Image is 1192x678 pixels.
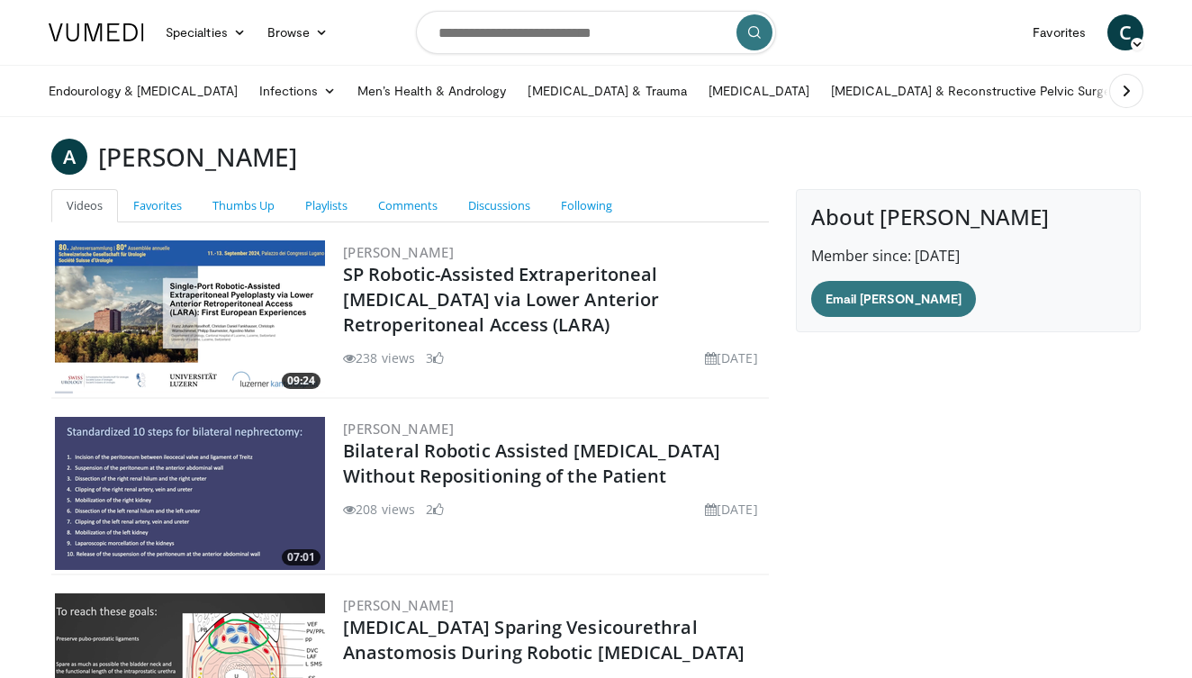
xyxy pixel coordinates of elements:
input: Search topics, interventions [416,11,776,54]
a: Comments [363,189,453,222]
a: C [1107,14,1143,50]
span: 09:24 [282,373,321,389]
img: c43ae56d-24f8-4dee-98f5-686e21699866.png.300x170_q85_crop-smart_upscale.png [55,417,325,570]
a: Favorites [1022,14,1097,50]
a: [MEDICAL_DATA] & Reconstructive Pelvic Surgery [820,73,1133,109]
img: 356a2d67-5904-41de-a084-b41b309f985a.png.300x170_q85_crop-smart_upscale.png [55,240,325,393]
a: Specialties [155,14,257,50]
a: Thumbs Up [197,189,290,222]
li: [DATE] [705,500,758,519]
a: Playlists [290,189,363,222]
a: A [51,139,87,175]
a: [PERSON_NAME] [343,596,454,614]
a: Bilateral Robotic Assisted [MEDICAL_DATA] Without Repositioning of the Patient [343,438,720,488]
a: 07:01 [55,417,325,570]
li: 238 views [343,348,415,367]
a: Browse [257,14,339,50]
a: Men’s Health & Andrology [347,73,518,109]
li: 3 [426,348,444,367]
a: [MEDICAL_DATA] [698,73,820,109]
a: [PERSON_NAME] [343,243,454,261]
a: [MEDICAL_DATA] Sparing Vesicourethral Anastomosis During Robotic [MEDICAL_DATA] [343,615,745,664]
li: 208 views [343,500,415,519]
a: Endourology & [MEDICAL_DATA] [38,73,248,109]
p: Member since: [DATE] [811,245,1125,267]
h4: About [PERSON_NAME] [811,204,1125,231]
a: Videos [51,189,118,222]
a: Following [546,189,628,222]
span: 07:01 [282,549,321,565]
a: Favorites [118,189,197,222]
a: [MEDICAL_DATA] & Trauma [517,73,698,109]
a: [PERSON_NAME] [343,420,454,438]
a: Infections [248,73,347,109]
h3: [PERSON_NAME] [98,139,297,175]
img: VuMedi Logo [49,23,144,41]
a: Discussions [453,189,546,222]
li: [DATE] [705,348,758,367]
a: 09:24 [55,240,325,393]
a: SP Robotic-Assisted Extraperitoneal [MEDICAL_DATA] via Lower Anterior Retroperitoneal Access (LARA) [343,262,659,337]
a: Email [PERSON_NAME] [811,281,976,317]
li: 2 [426,500,444,519]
